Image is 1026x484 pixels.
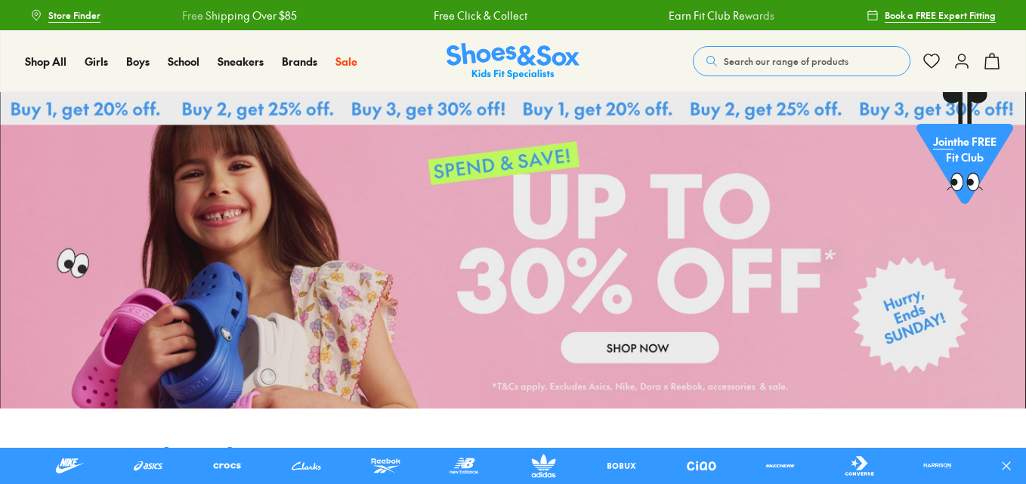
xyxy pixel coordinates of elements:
[933,137,953,153] span: Join
[389,8,483,23] a: Free Click & Collect
[126,54,150,69] span: Boys
[85,54,108,69] a: Girls
[25,54,66,69] a: Shop All
[867,2,996,29] a: Book a FREE Expert Fitting
[282,54,317,69] span: Brands
[30,2,100,29] a: Store Finder
[916,125,1013,181] p: the FREE Fit Club
[282,54,317,69] a: Brands
[916,91,1013,212] a: Jointhe FREE Fit Club
[126,54,150,69] a: Boys
[693,46,910,76] button: Search our range of products
[25,54,66,69] span: Shop All
[218,54,264,69] span: Sneakers
[335,54,357,69] span: Sale
[447,43,579,80] img: SNS_Logo_Responsive.svg
[885,8,996,22] span: Book a FREE Expert Fitting
[168,54,199,69] a: School
[335,54,357,69] a: Sale
[724,54,848,68] span: Search our range of products
[48,8,100,22] span: Store Finder
[624,8,730,23] a: Earn Fit Club Rewards
[447,43,579,80] a: Shoes & Sox
[137,8,252,23] a: Free Shipping Over $85
[218,54,264,69] a: Sneakers
[85,54,108,69] span: Girls
[168,54,199,69] span: School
